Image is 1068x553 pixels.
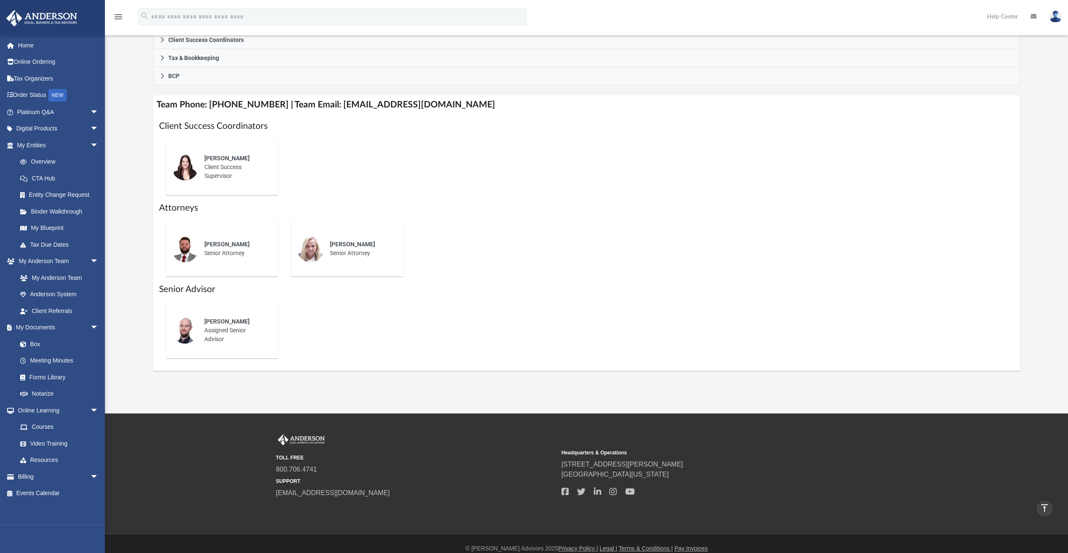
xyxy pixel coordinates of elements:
[276,466,317,473] a: 800.706.4741
[159,202,1014,214] h1: Attorneys
[561,461,683,468] a: [STREET_ADDRESS][PERSON_NAME]
[105,544,1068,553] div: © [PERSON_NAME] Advisors 2025
[12,203,111,220] a: Binder Walkthrough
[276,454,556,462] small: TOLL FREE
[12,286,107,303] a: Anderson System
[153,67,1020,85] a: BCP
[6,87,111,104] a: Order StatusNEW
[159,283,1014,295] h1: Senior Advisor
[153,49,1020,67] a: Tax & Bookkeeping
[6,37,111,54] a: Home
[172,317,198,344] img: thumbnail
[561,449,841,456] small: Headquarters & Operations
[159,120,1014,132] h1: Client Success Coordinators
[276,434,326,445] img: Anderson Advisors Platinum Portal
[276,477,556,485] small: SUPPORT
[297,235,324,262] img: thumbnail
[1039,503,1050,513] i: vertical_align_top
[90,253,107,270] span: arrow_drop_down
[140,11,149,21] i: search
[6,104,111,120] a: Platinum Q&Aarrow_drop_down
[1049,10,1062,23] img: User Pic
[4,10,80,26] img: Anderson Advisors Platinum Portal
[198,311,272,350] div: Assigned Senior Advisor
[6,485,111,502] a: Events Calendar
[168,55,219,61] span: Tax & Bookkeeping
[619,545,673,552] a: Terms & Conditions |
[113,12,123,22] i: menu
[12,220,107,237] a: My Blueprint
[12,386,107,402] a: Notarize
[12,369,103,386] a: Forms Library
[90,402,107,419] span: arrow_drop_down
[198,234,272,263] div: Senior Attorney
[6,468,111,485] a: Billingarrow_drop_down
[12,170,111,187] a: CTA Hub
[12,187,111,203] a: Entity Change Request
[6,319,107,336] a: My Documentsarrow_drop_down
[324,234,397,263] div: Senior Attorney
[12,352,107,369] a: Meeting Minutes
[558,545,598,552] a: Privacy Policy |
[6,253,107,270] a: My Anderson Teamarrow_drop_down
[198,148,272,186] div: Client Success Supervisor
[90,319,107,336] span: arrow_drop_down
[6,54,111,70] a: Online Ordering
[153,31,1020,49] a: Client Success Coordinators
[600,545,617,552] a: Legal |
[6,120,111,137] a: Digital Productsarrow_drop_down
[561,471,669,478] a: [GEOGRAPHIC_DATA][US_STATE]
[90,120,107,138] span: arrow_drop_down
[12,303,107,319] a: Client Referrals
[90,468,107,485] span: arrow_drop_down
[12,336,103,352] a: Box
[674,545,708,552] a: Pay Invoices
[168,73,180,79] span: BCP
[276,489,390,496] a: [EMAIL_ADDRESS][DOMAIN_NAME]
[6,70,111,87] a: Tax Organizers
[1036,500,1053,517] a: vertical_align_top
[204,155,250,162] span: [PERSON_NAME]
[172,154,198,180] img: thumbnail
[90,104,107,121] span: arrow_drop_down
[204,241,250,248] span: [PERSON_NAME]
[6,137,111,154] a: My Entitiesarrow_drop_down
[48,89,67,102] div: NEW
[204,318,250,325] span: [PERSON_NAME]
[12,419,107,436] a: Courses
[113,16,123,22] a: menu
[12,154,111,170] a: Overview
[12,236,111,253] a: Tax Due Dates
[12,452,107,469] a: Resources
[90,137,107,154] span: arrow_drop_down
[330,241,375,248] span: [PERSON_NAME]
[12,435,103,452] a: Video Training
[12,269,103,286] a: My Anderson Team
[6,402,107,419] a: Online Learningarrow_drop_down
[168,37,244,43] span: Client Success Coordinators
[172,235,198,262] img: thumbnail
[153,95,1020,114] h4: Team Phone: [PHONE_NUMBER] | Team Email: [EMAIL_ADDRESS][DOMAIN_NAME]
